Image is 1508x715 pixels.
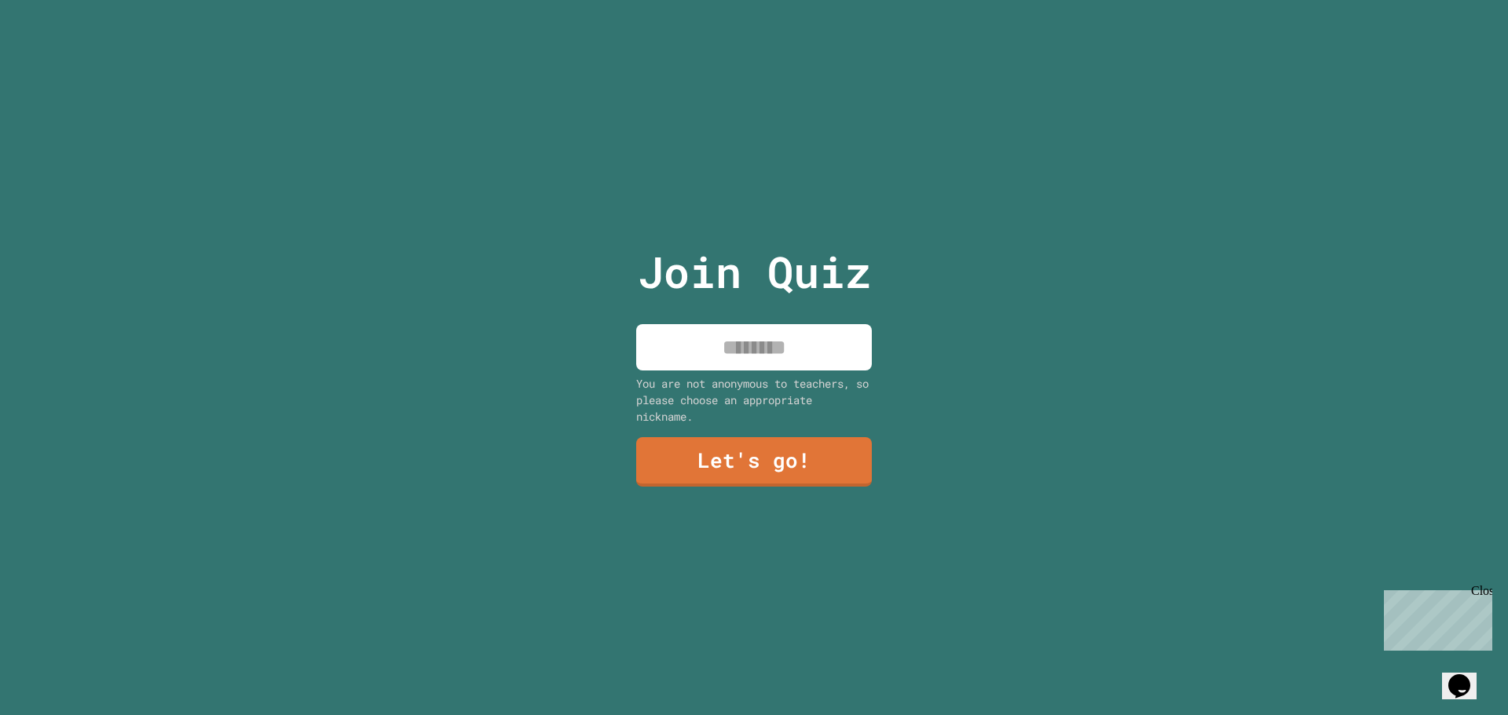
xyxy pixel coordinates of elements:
[1442,652,1492,699] iframe: chat widget
[6,6,108,100] div: Chat with us now!Close
[1378,584,1492,651] iframe: chat widget
[636,375,872,425] div: You are not anonymous to teachers, so please choose an appropriate nickname.
[638,239,871,305] p: Join Quiz
[636,437,872,487] a: Let's go!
